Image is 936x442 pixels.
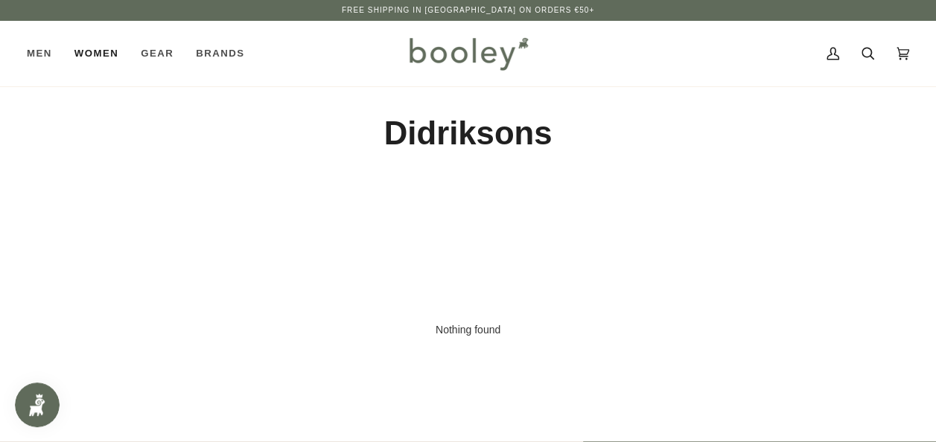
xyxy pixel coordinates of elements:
[185,21,255,86] a: Brands
[436,324,500,336] span: Nothing found
[141,46,173,61] span: Gear
[15,382,60,427] iframe: Button to open loyalty program pop-up
[196,46,244,61] span: Brands
[63,21,130,86] a: Women
[130,21,185,86] a: Gear
[27,21,63,86] a: Men
[342,4,594,16] p: Free Shipping in [GEOGRAPHIC_DATA] on Orders €50+
[403,32,533,75] img: Booley
[27,46,52,61] span: Men
[74,46,118,61] span: Women
[27,113,909,154] h1: Didriksons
